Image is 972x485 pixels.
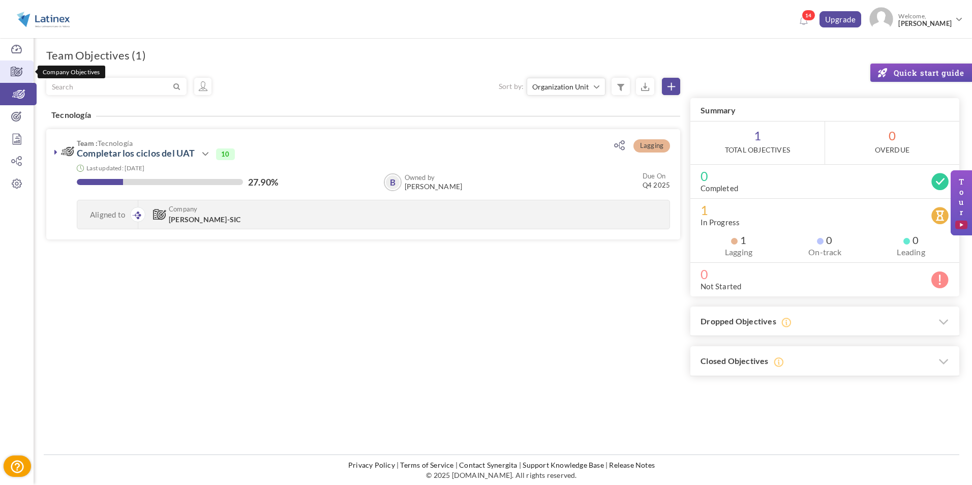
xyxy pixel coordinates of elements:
[690,346,959,376] h3: Closed Objectives
[903,235,919,245] span: 0
[46,48,146,63] h1: Team Objectives (1)
[633,139,670,153] span: Lagging
[701,171,949,181] span: 0
[44,470,959,480] p: © 2025 [DOMAIN_NAME]. All rights reserved.
[38,66,105,78] div: Company Objectives
[455,460,458,470] li: |
[731,235,746,245] span: 1
[662,78,680,95] a: Create Objective
[77,200,138,229] div: Aligned to
[725,145,790,155] label: Total Objectives
[523,461,603,469] a: Support Knowledge Base
[397,460,399,470] li: |
[617,83,624,92] i: Filter
[348,461,395,469] a: Privacy Policy
[802,10,815,21] span: 14
[873,247,949,257] label: Leading
[12,7,75,32] img: Logo
[955,220,968,229] img: Product Tour
[47,78,171,95] input: Search
[194,78,211,95] a: Objectives assigned to me
[169,205,583,213] span: Company
[519,460,521,470] li: |
[77,139,584,147] span: Tecnología
[701,281,741,291] label: Not Started
[819,11,862,27] a: Upgrade
[169,215,240,224] span: [PERSON_NAME]-SIC
[643,172,665,180] small: Due On
[869,7,893,31] img: Photo
[893,7,954,33] span: Welcome,
[643,171,670,190] small: Q4 2025
[46,110,96,119] h4: Tecnología
[77,147,195,159] a: Completar los ciclos del UAT
[86,164,144,172] small: Last updated: [DATE]
[405,183,463,191] span: [PERSON_NAME]
[609,461,655,469] a: Release Notes
[605,460,607,470] li: |
[690,307,959,337] h3: Dropped Objectives
[248,177,278,187] label: 27.90%
[499,81,524,92] label: Sort by:
[459,461,517,469] a: Contact Synergita
[701,269,949,279] span: 0
[216,148,234,160] span: 10
[527,78,605,96] button: Organization Unit
[701,183,738,193] label: Completed
[400,461,453,469] a: Terms of Service
[825,122,959,164] span: 0
[890,68,964,78] span: Quick start guide
[787,247,863,257] label: On-track
[898,20,952,27] span: [PERSON_NAME]
[701,247,777,257] label: Lagging
[955,176,968,229] span: T o u r
[817,235,832,245] span: 0
[875,145,909,155] label: OverDue
[405,173,435,181] b: Owned by
[701,217,740,227] label: In Progress
[77,139,98,147] b: Team :
[636,78,654,95] small: Export
[690,98,959,122] h3: Summary
[701,205,949,215] span: 1
[385,174,401,190] a: B
[796,13,812,29] a: Notifications
[865,3,967,33] a: Photo Welcome,[PERSON_NAME]
[690,122,824,164] span: 1
[532,82,592,92] span: Organization Unit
